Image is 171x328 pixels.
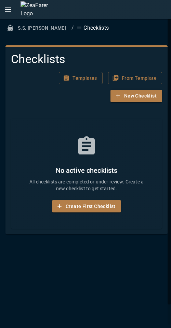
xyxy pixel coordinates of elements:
img: ZeaFarer Logo [21,1,62,18]
p: All checklists are completed or under review. Create a new checklist to get started. [27,178,146,192]
button: S.S. [PERSON_NAME] [5,22,69,34]
button: Create First Checklist [52,200,121,213]
h4: Checklists [11,52,162,66]
p: Checklists [77,24,109,32]
button: Templates [59,72,103,85]
button: From Template [108,72,162,85]
li: / [71,24,74,32]
button: open drawer [1,3,15,16]
h6: No active checklists [27,165,146,176]
button: New Checklist [110,90,162,102]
